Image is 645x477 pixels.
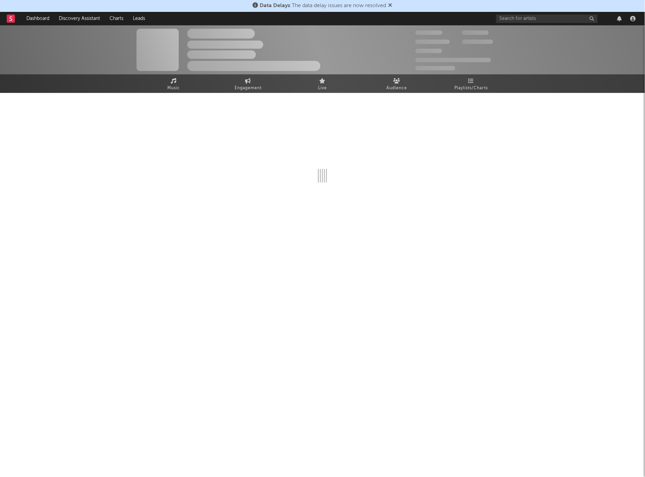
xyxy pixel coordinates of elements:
[434,74,508,93] a: Playlists/Charts
[128,12,150,25] a: Leads
[415,66,455,70] span: Jump Score: 85.0
[462,40,493,44] span: 1,000,000
[260,3,290,8] span: Data Delays
[22,12,54,25] a: Dashboard
[415,49,442,53] span: 100,000
[387,84,407,92] span: Audience
[388,3,392,8] span: Dismiss
[105,12,128,25] a: Charts
[415,30,443,35] span: 300,000
[260,3,386,8] span: : The data delay issues are now resolved
[211,74,285,93] a: Engagement
[318,84,327,92] span: Live
[285,74,360,93] a: Live
[415,58,491,62] span: 50,000,000 Monthly Listeners
[360,74,434,93] a: Audience
[415,40,450,44] span: 50,000,000
[235,84,262,92] span: Engagement
[455,84,488,92] span: Playlists/Charts
[137,74,211,93] a: Music
[462,30,489,35] span: 100,000
[496,15,598,23] input: Search for artists
[54,12,105,25] a: Discovery Assistant
[168,84,180,92] span: Music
